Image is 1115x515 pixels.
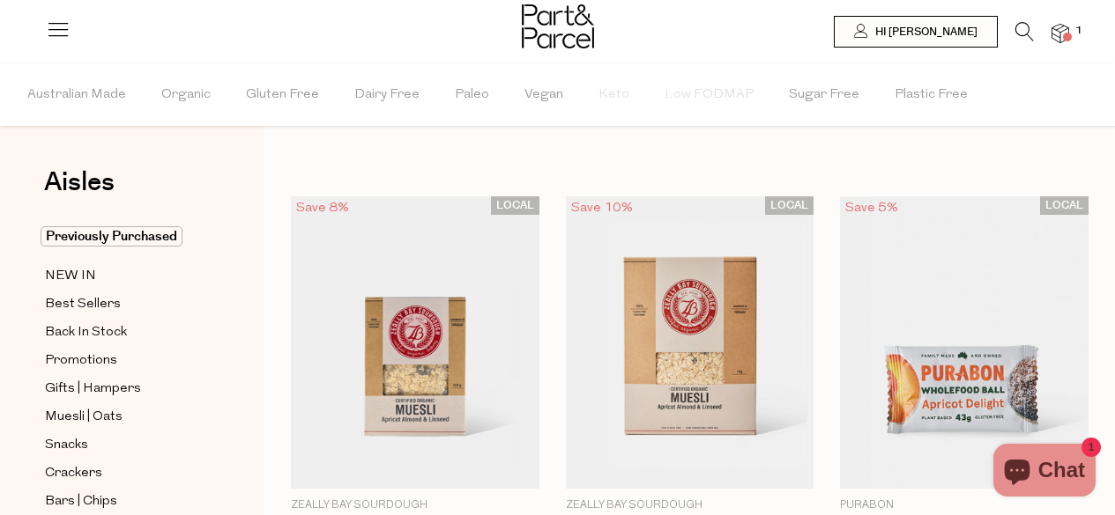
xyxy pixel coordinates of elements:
[789,64,859,126] span: Sugar Free
[45,265,205,287] a: NEW IN
[161,64,211,126] span: Organic
[45,350,117,372] span: Promotions
[871,25,977,40] span: Hi [PERSON_NAME]
[45,379,141,400] span: Gifts | Hampers
[45,322,127,343] span: Back In Stock
[840,196,1089,489] img: Wholefood Ball
[45,463,102,484] span: Crackers
[291,196,539,489] img: Muesli
[45,406,205,428] a: Muesli | Oats
[566,196,814,489] img: Muesli
[765,196,814,215] span: LOCAL
[246,64,319,126] span: Gluten Free
[988,444,1101,501] inbox-online-store-chat: Shopify online store chat
[566,196,638,220] div: Save 10%
[895,64,968,126] span: Plastic Free
[45,293,205,315] a: Best Sellers
[45,294,121,315] span: Best Sellers
[45,321,205,343] a: Back In Stock
[44,169,115,213] a: Aisles
[522,4,594,48] img: Part&Parcel
[45,434,205,456] a: Snacks
[665,64,754,126] span: Low FODMAP
[45,226,205,247] a: Previously Purchased
[291,497,539,513] p: Zeally Bay Sourdough
[45,349,205,372] a: Promotions
[354,64,420,126] span: Dairy Free
[1071,23,1087,39] span: 1
[45,462,205,484] a: Crackers
[1040,196,1089,215] span: LOCAL
[45,435,88,456] span: Snacks
[45,266,96,287] span: NEW IN
[44,163,115,202] span: Aisles
[840,497,1089,513] p: Purabon
[491,196,539,215] span: LOCAL
[1052,24,1069,42] a: 1
[27,64,126,126] span: Australian Made
[41,226,182,246] span: Previously Purchased
[455,64,489,126] span: Paleo
[45,407,123,428] span: Muesli | Oats
[45,378,205,400] a: Gifts | Hampers
[598,64,629,126] span: Keto
[45,491,117,512] span: Bars | Chips
[524,64,563,126] span: Vegan
[45,490,205,512] a: Bars | Chips
[566,497,814,513] p: Zeally Bay Sourdough
[834,16,998,48] a: Hi [PERSON_NAME]
[291,196,354,220] div: Save 8%
[840,196,903,220] div: Save 5%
